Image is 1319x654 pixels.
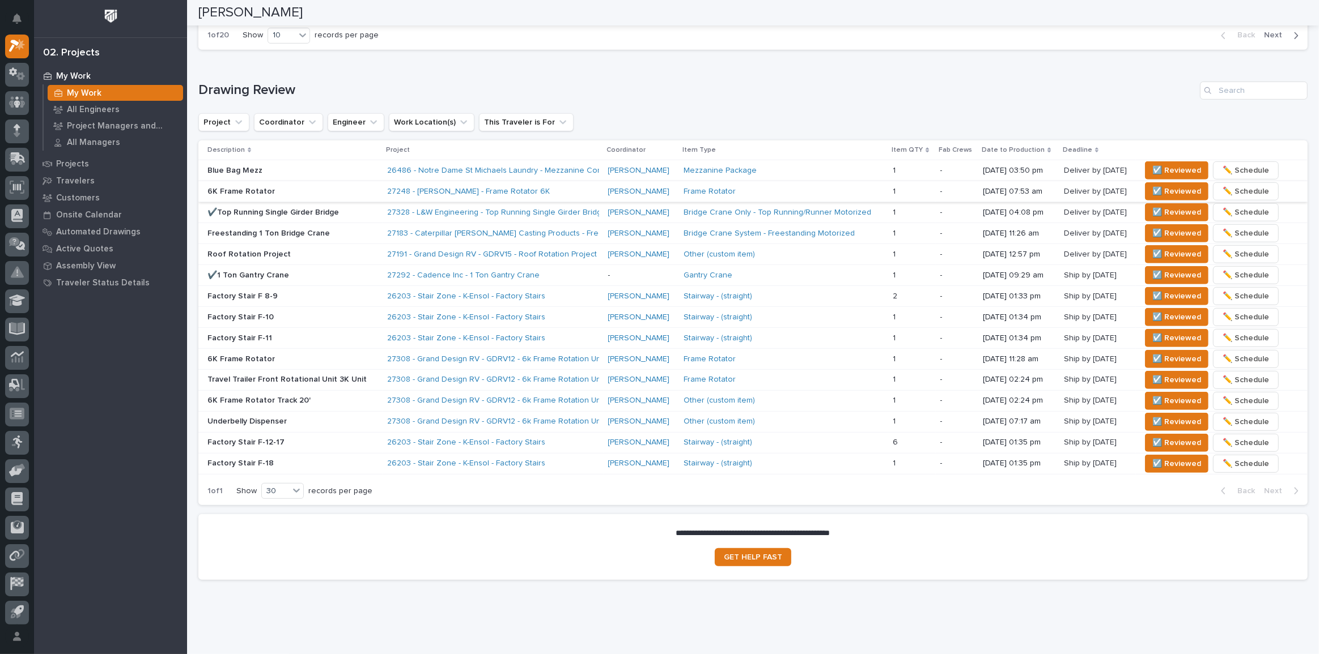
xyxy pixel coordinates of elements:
a: [PERSON_NAME] [608,250,670,259]
p: 1 [893,164,898,176]
p: 1 [893,247,898,259]
p: - [940,250,974,259]
button: ✏️ Schedule [1213,161,1279,179]
span: ✏️ Schedule [1223,394,1269,408]
span: ☑️ Reviewed [1152,164,1201,177]
p: Underbelly Dispenser [207,417,378,426]
a: 27308 - Grand Design RV - GDRV12 - 6k Frame Rotation Unit [387,396,605,405]
div: Search [1200,82,1308,100]
a: [PERSON_NAME] [608,187,670,196]
span: ☑️ Reviewed [1152,268,1201,282]
a: [PERSON_NAME] [608,292,670,301]
p: 1 [893,310,898,322]
p: Ship by [DATE] [1064,456,1119,468]
span: ✏️ Schedule [1223,310,1269,324]
span: ☑️ Reviewed [1152,394,1201,408]
h1: Drawing Review [198,82,1195,99]
a: GET HELP FAST [715,548,791,566]
span: ☑️ Reviewed [1152,373,1201,387]
button: Project [198,113,249,131]
p: [DATE] 07:53 am [983,187,1055,196]
a: Customers [34,189,187,206]
p: Project [386,144,410,156]
button: Notifications [5,7,29,31]
p: Ship by [DATE] [1064,331,1119,343]
a: 26203 - Stair Zone - K-Ensol - Factory Stairs [387,438,545,447]
p: - [940,375,974,384]
p: [DATE] 01:35 pm [983,438,1055,447]
button: Back [1212,486,1259,496]
a: Assembly View [34,257,187,274]
p: Deliver by [DATE] [1064,226,1129,238]
p: Show [243,31,263,40]
p: - [940,208,974,217]
button: Back [1212,30,1259,40]
button: ☑️ Reviewed [1145,287,1208,305]
p: [DATE] 07:17 am [983,417,1055,426]
p: [DATE] 04:08 pm [983,208,1055,217]
button: ☑️ Reviewed [1145,161,1208,179]
p: Deliver by [DATE] [1064,185,1129,196]
span: ✏️ Schedule [1223,206,1269,219]
button: ☑️ Reviewed [1145,203,1208,221]
span: ✏️ Schedule [1223,268,1269,282]
p: 1 [893,226,898,238]
a: [PERSON_NAME] [608,334,670,343]
p: records per page [308,486,372,496]
span: ✏️ Schedule [1223,247,1269,261]
p: 6K Frame Rotator [207,187,378,196]
button: ☑️ Reviewed [1145,455,1208,473]
p: - [940,313,974,322]
span: ✏️ Schedule [1223,185,1269,198]
a: Bridge Crane System - Freestanding Motorized [684,229,855,238]
a: Gantry Crane [684,271,732,280]
p: 1 [893,352,898,364]
p: Traveler Status Details [56,278,150,288]
tr: ✔️Top Running Single Girder Bridge27328 - L&W Engineering - Top Running Single Girder Bridge [PER... [198,202,1308,223]
p: All Managers [67,138,120,148]
span: ☑️ Reviewed [1152,226,1201,240]
p: Ship by [DATE] [1064,414,1119,426]
p: [DATE] 01:34 pm [983,313,1055,322]
p: 1 [893,394,898,405]
div: Notifications [14,14,29,32]
a: Onsite Calendar [34,206,187,223]
a: [PERSON_NAME] [608,417,670,426]
tr: Blue Bag Mezz26486 - Notre Dame St Michaels Laundry - Mezzanine Components [PERSON_NAME] Mezzanin... [198,160,1308,181]
a: 27183 - Caterpillar [PERSON_NAME] Casting Products - Freestanding 1 Ton UltraLite [387,229,687,238]
span: ☑️ Reviewed [1152,206,1201,219]
a: 26486 - Notre Dame St Michaels Laundry - Mezzanine Components [387,166,634,176]
span: Next [1264,30,1289,40]
a: Projects [34,155,187,172]
p: Blue Bag Mezz [207,166,378,176]
p: 1 [893,206,898,217]
p: Ship by [DATE] [1064,268,1119,280]
span: ☑️ Reviewed [1152,185,1201,198]
a: 26203 - Stair Zone - K-Ensol - Factory Stairs [387,334,545,343]
p: 1 [893,331,898,343]
tr: Factory Stair F-1126203 - Stair Zone - K-Ensol - Factory Stairs [PERSON_NAME] Stairway - (straigh... [198,327,1308,348]
p: Ship by [DATE] [1064,373,1119,384]
p: - [940,354,974,364]
button: ✏️ Schedule [1213,224,1279,242]
p: Automated Drawings [56,227,141,237]
button: ☑️ Reviewed [1145,371,1208,389]
button: Coordinator [254,113,323,131]
p: Fab Crews [939,144,973,156]
button: ✏️ Schedule [1213,266,1279,284]
div: 10 [268,29,295,41]
a: [PERSON_NAME] [608,313,670,322]
p: Roof Rotation Project [207,250,378,259]
span: Back [1231,486,1255,496]
p: Item Type [682,144,716,156]
span: ✏️ Schedule [1223,331,1269,345]
tr: Roof Rotation Project27191 - Grand Design RV - GDRV15 - Roof Rotation Project [PERSON_NAME] Other... [198,243,1308,264]
p: My Work [67,88,101,99]
button: ☑️ Reviewed [1145,308,1208,326]
a: 26203 - Stair Zone - K-Ensol - Factory Stairs [387,292,545,301]
a: All Managers [44,134,187,150]
p: Ship by [DATE] [1064,352,1119,364]
p: Project Managers and Engineers [67,121,179,131]
button: ☑️ Reviewed [1145,350,1208,368]
span: ✏️ Schedule [1223,352,1269,366]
